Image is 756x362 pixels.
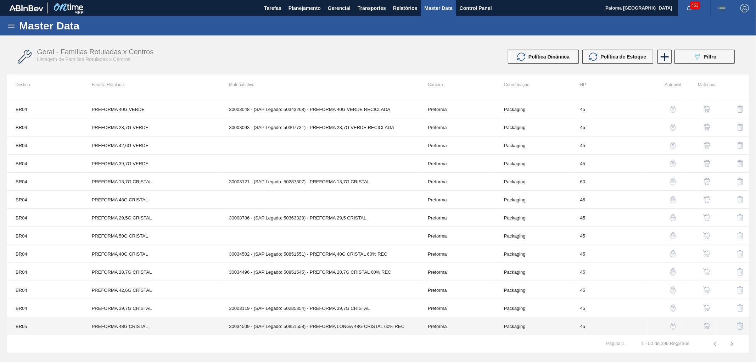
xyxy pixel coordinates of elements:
button: auto-pilot-icon [665,300,682,317]
td: Preforma [419,281,495,299]
td: Packaging [495,299,572,317]
td: 30034496 - (SAP Legado: 50851545) - PREFORMA 28,7G CRISTAL 60% REC [220,263,419,281]
img: auto-pilot-icon [670,305,677,312]
td: Packaging [495,245,572,263]
img: delete-icon [736,232,745,240]
td: BR04 [7,191,83,209]
td: Packaging [495,137,572,155]
img: delete-icon [736,304,745,312]
img: shopping-cart-icon [703,196,710,203]
td: PREFORMA 40G VERDE [83,100,221,118]
button: delete-icon [732,119,749,136]
button: delete-icon [732,282,749,299]
td: BR04 [7,118,83,137]
img: shopping-cart-icon [703,142,710,149]
img: auto-pilot-icon [670,286,677,294]
button: Política Dinâmica [508,50,579,64]
button: auto-pilot-icon [665,119,682,136]
td: Preforma [419,100,495,118]
td: PREFORMA 50G CRISTAL [83,227,221,245]
td: BR04 [7,137,83,155]
button: shopping-cart-icon [698,101,715,118]
img: shopping-cart-icon [703,124,710,131]
td: BR04 [7,155,83,173]
img: delete-icon [736,268,745,276]
button: auto-pilot-icon [665,282,682,299]
td: BR04 [7,227,83,245]
img: userActions [718,4,726,12]
td: PREFORMA 39,7G CRISTAL [83,299,221,317]
img: auto-pilot-icon [670,106,677,113]
div: Excluir Família Rotulada X Centro [719,245,749,262]
div: Configuração Auto Pilot [651,209,681,226]
span: Tarefas [264,4,281,12]
div: Ver Materiais [685,137,715,154]
div: Configuração Auto Pilot [651,191,681,208]
td: Preforma [419,191,495,209]
img: auto-pilot-icon [670,323,677,330]
td: Preforma [419,155,495,173]
td: 30003048 - (SAP Legado: 50343268) - PREFORMA 40G VERDE RECICLADA [220,100,419,118]
td: PREFORMA 40G CRISTAL [83,245,221,263]
td: 45 [572,100,648,118]
td: 45 [572,155,648,173]
div: Excluir Família Rotulada X Centro [719,155,749,172]
th: Carteira [419,74,495,95]
div: Configuração Auto Pilot [651,227,681,244]
div: Ver Materiais [685,282,715,299]
td: 45 [572,245,648,263]
td: 45 [572,263,648,281]
div: Configuração Auto Pilot [651,245,681,262]
button: delete-icon [732,227,749,244]
td: Packaging [495,118,572,137]
img: auto-pilot-icon [670,268,677,275]
div: Configuração Auto Pilot [651,155,681,172]
td: 60 [572,173,648,191]
div: Ver Materiais [685,318,715,335]
td: 30034509 - (SAP Legado: 50851558) - PREFORMA LONGA 48G CRISTAL 60% REC [220,317,419,335]
img: auto-pilot-icon [670,232,677,239]
img: shopping-cart-icon [703,178,710,185]
td: 45 [572,227,648,245]
div: Atualizar Política de Estoque em Massa [582,50,657,64]
img: shopping-cart-icon [703,214,710,221]
td: Packaging [495,227,572,245]
button: auto-pilot-icon [665,227,682,244]
td: BR04 [7,281,83,299]
img: delete-icon [736,177,745,186]
div: Configuração Auto Pilot [651,101,681,118]
th: Destino [7,74,83,95]
button: auto-pilot-icon [665,101,682,118]
th: Autopilot [648,74,681,95]
h1: Master Data [19,22,145,30]
td: Preforma [419,227,495,245]
button: auto-pilot-icon [665,245,682,262]
img: auto-pilot-icon [670,250,677,257]
button: shopping-cart-icon [698,282,715,299]
img: Logout [740,4,749,12]
td: BR04 [7,263,83,281]
div: Ver Materiais [685,101,715,118]
button: shopping-cart-icon [698,245,715,262]
div: Atualizar Política Dinâmica [508,50,582,64]
img: delete-icon [736,322,745,330]
button: Notificações [678,3,701,13]
th: Material ativo [220,74,419,95]
img: delete-icon [736,195,745,204]
button: auto-pilot-icon [665,191,682,208]
td: 45 [572,299,648,317]
span: Geral - Famílias Rotuladas x Centros [37,48,153,56]
img: delete-icon [736,286,745,294]
div: Filtrar Família Rotulada x Centro [671,50,738,64]
button: delete-icon [732,173,749,190]
td: Packaging [495,263,572,281]
td: Packaging [495,100,572,118]
th: Família Rotulada [83,74,221,95]
button: auto-pilot-icon [665,155,682,172]
img: delete-icon [736,105,745,113]
td: 30034502 - (SAP Legado: 50851551) - PREFORMA 40G CRISTAL 60% REC [220,245,419,263]
td: PREFORMA 29,5G CRISTAL [83,209,221,227]
img: auto-pilot-icon [670,124,677,131]
button: shopping-cart-icon [698,137,715,154]
img: shopping-cart-icon [703,250,710,257]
